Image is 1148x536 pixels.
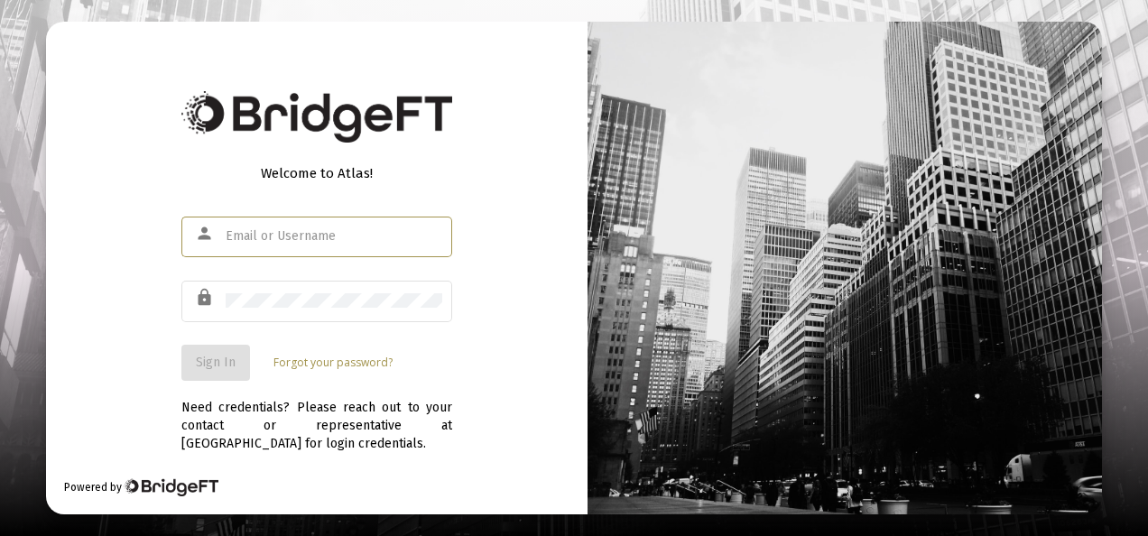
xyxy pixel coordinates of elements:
a: Forgot your password? [273,354,393,372]
input: Email or Username [226,229,442,244]
img: Bridge Financial Technology Logo [124,478,218,496]
mat-icon: lock [195,287,217,309]
span: Sign In [196,355,236,370]
button: Sign In [181,345,250,381]
mat-icon: person [195,223,217,245]
div: Welcome to Atlas! [181,164,452,182]
img: Bridge Financial Technology Logo [181,91,452,143]
div: Need credentials? Please reach out to your contact or representative at [GEOGRAPHIC_DATA] for log... [181,381,452,453]
div: Powered by [64,478,218,496]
